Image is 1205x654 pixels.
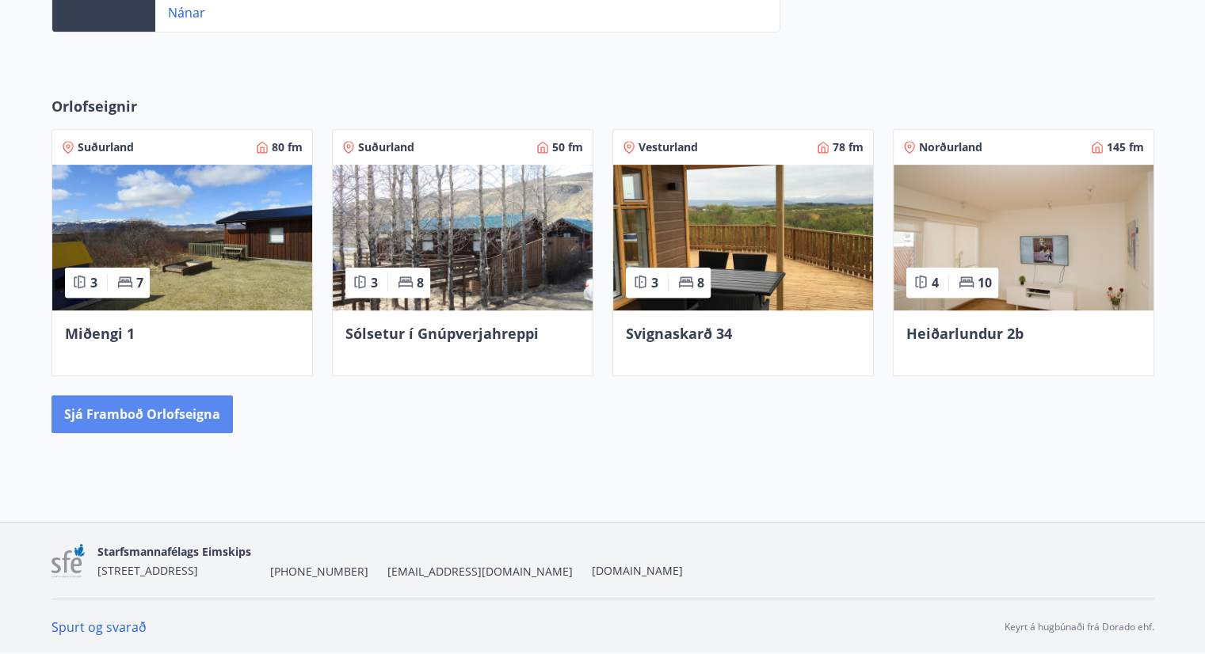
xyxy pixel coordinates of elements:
button: Sjá framboð orlofseigna [51,395,233,433]
span: 8 [697,274,704,291]
span: 7 [136,274,143,291]
img: Paella dish [613,165,873,310]
p: Keyrt á hugbúnaði frá Dorado ehf. [1005,620,1154,634]
span: 8 [417,274,424,291]
img: Paella dish [333,165,593,310]
span: Vesturland [639,139,698,155]
span: Suðurland [358,139,414,155]
span: Sólsetur í Gnúpverjahreppi [345,324,539,343]
a: Spurt og svarað [51,618,147,636]
span: 145 fm [1107,139,1144,155]
span: Norðurland [919,139,982,155]
span: [EMAIL_ADDRESS][DOMAIN_NAME] [387,564,573,580]
span: Miðengi 1 [65,324,135,343]
span: 4 [932,274,939,291]
span: Suðurland [78,139,134,155]
span: 78 fm [833,139,864,155]
span: 3 [651,274,658,291]
span: Svignaskarð 34 [626,324,732,343]
span: 3 [90,274,97,291]
span: 10 [978,274,992,291]
span: Orlofseignir [51,96,137,116]
span: [STREET_ADDRESS] [97,563,198,578]
span: [PHONE_NUMBER] [270,564,368,580]
a: [DOMAIN_NAME] [592,563,683,578]
img: 7sa1LslLnpN6OqSLT7MqncsxYNiZGdZT4Qcjshc2.png [51,544,86,578]
span: Heiðarlundur 2b [906,324,1024,343]
span: Starfsmannafélags Eimskips [97,544,251,559]
span: 3 [371,274,378,291]
img: Paella dish [52,165,312,310]
a: Nánar [168,4,205,21]
span: 50 fm [552,139,583,155]
span: 80 fm [272,139,303,155]
img: Paella dish [894,165,1154,310]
